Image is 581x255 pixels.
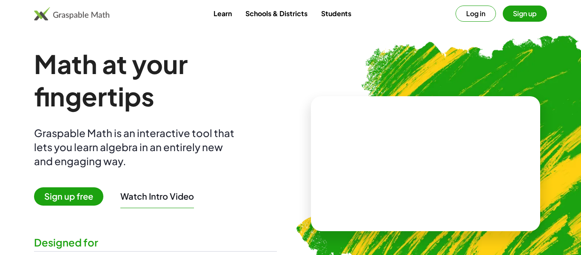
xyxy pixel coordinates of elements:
video: What is this? This is dynamic math notation. Dynamic math notation plays a central role in how Gr... [362,132,490,196]
button: Log in [456,6,496,22]
button: Watch Intro Video [120,191,194,202]
button: Sign up [503,6,547,22]
h1: Math at your fingertips [34,48,277,112]
div: Designed for [34,235,277,249]
div: Graspable Math is an interactive tool that lets you learn algebra in an entirely new and engaging... [34,126,238,168]
a: Schools & Districts [239,6,314,21]
a: Students [314,6,358,21]
a: Learn [207,6,239,21]
span: Sign up free [34,187,103,206]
